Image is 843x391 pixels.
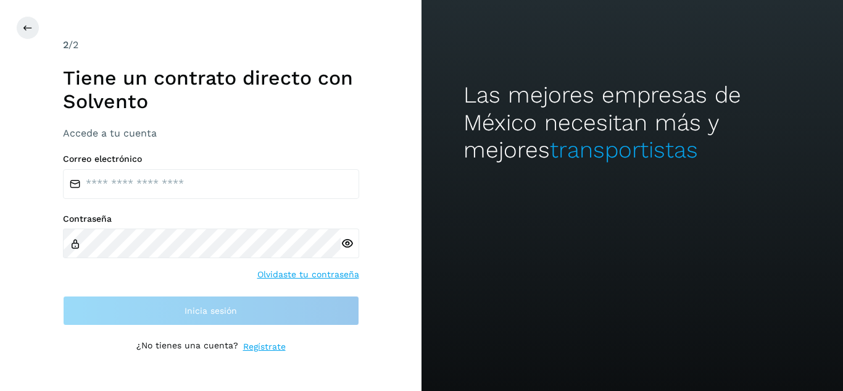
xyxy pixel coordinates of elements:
h1: Tiene un contrato directo con Solvento [63,66,359,114]
a: Regístrate [243,340,286,353]
label: Correo electrónico [63,154,359,164]
a: Olvidaste tu contraseña [257,268,359,281]
h3: Accede a tu cuenta [63,127,359,139]
span: 2 [63,39,69,51]
span: Inicia sesión [185,306,237,315]
span: transportistas [550,137,698,163]
button: Inicia sesión [63,296,359,326]
label: Contraseña [63,214,359,224]
p: ¿No tienes una cuenta? [136,340,238,353]
h2: Las mejores empresas de México necesitan más y mejores [463,82,800,164]
div: /2 [63,38,359,53]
